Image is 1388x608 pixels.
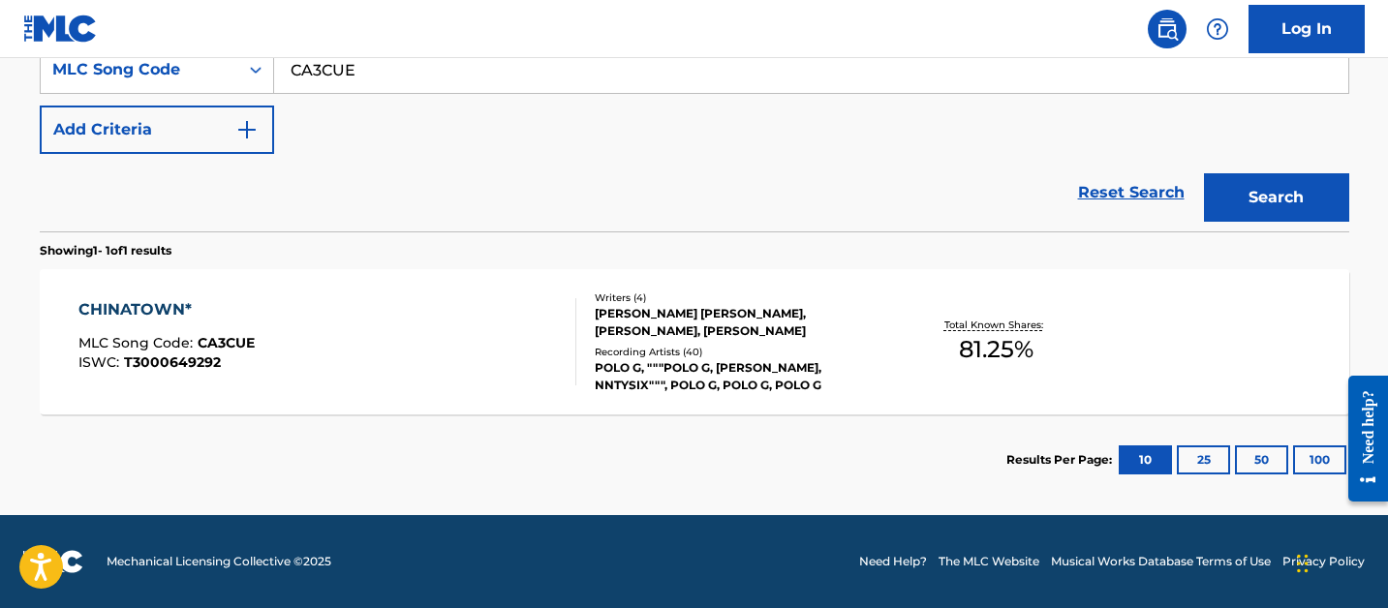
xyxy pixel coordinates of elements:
[1293,445,1346,474] button: 100
[124,353,221,371] span: T3000649292
[52,58,227,81] div: MLC Song Code
[23,15,98,43] img: MLC Logo
[1282,553,1365,570] a: Privacy Policy
[78,334,198,351] span: MLC Song Code :
[959,332,1033,367] span: 81.25 %
[235,118,259,141] img: 9d2ae6d4665cec9f34b9.svg
[198,334,255,351] span: CA3CUE
[1156,17,1179,41] img: search
[1235,445,1288,474] button: 50
[1051,553,1271,570] a: Musical Works Database Terms of Use
[1148,10,1187,48] a: Public Search
[1198,10,1237,48] div: Help
[1297,534,1309,593] div: Drag
[40,269,1349,414] a: CHINATOWN*MLC Song Code:CA3CUEISWC:T3000649292Writers (4)[PERSON_NAME] [PERSON_NAME], [PERSON_NAM...
[595,290,887,305] div: Writers ( 4 )
[78,353,124,371] span: ISWC :
[1291,515,1388,608] iframe: Chat Widget
[107,553,331,570] span: Mechanical Licensing Collective © 2025
[40,46,1349,231] form: Search Form
[595,345,887,359] div: Recording Artists ( 40 )
[1249,5,1365,53] a: Log In
[1206,17,1229,41] img: help
[1177,445,1230,474] button: 25
[78,298,255,321] div: CHINATOWN*
[595,305,887,340] div: [PERSON_NAME] [PERSON_NAME], [PERSON_NAME], [PERSON_NAME]
[595,359,887,394] div: POLO G, """POLO G, [PERSON_NAME], NNTYSIX""", POLO G, POLO G, POLO G
[859,553,927,570] a: Need Help?
[1006,451,1117,469] p: Results Per Page:
[939,553,1039,570] a: The MLC Website
[40,242,171,259] p: Showing 1 - 1 of 1 results
[40,106,274,154] button: Add Criteria
[1119,445,1172,474] button: 10
[1068,171,1194,214] a: Reset Search
[1204,173,1349,222] button: Search
[944,318,1048,332] p: Total Known Shares:
[1334,361,1388,517] iframe: Resource Center
[23,550,83,573] img: logo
